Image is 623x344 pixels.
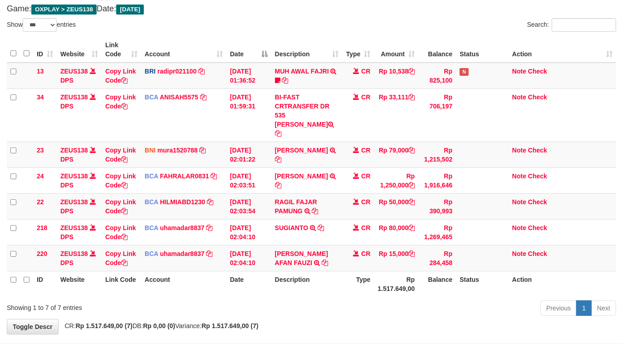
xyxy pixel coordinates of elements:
[512,198,526,206] a: Note
[418,63,456,89] td: Rp 825,100
[145,198,158,206] span: BCA
[141,37,226,63] th: Account: activate to sort column ascending
[343,37,374,63] th: Type: activate to sort column ascending
[57,37,102,63] th: Website: activate to sort column ascending
[408,68,415,75] a: Copy Rp 10,538 to clipboard
[275,68,329,75] a: MUH AWAL FAJRI
[361,93,370,101] span: CR
[157,68,196,75] a: radipr021100
[275,198,317,215] a: RAGIL FAJAR PAMUNG
[57,167,102,193] td: DPS
[418,88,456,142] td: Rp 706,197
[226,63,271,89] td: [DATE] 01:36:52
[271,271,343,297] th: Description
[145,172,158,180] span: BCA
[102,271,141,297] th: Link Code
[57,88,102,142] td: DPS
[37,172,44,180] span: 24
[145,224,158,231] span: BCA
[343,271,374,297] th: Type
[527,18,616,32] label: Search:
[528,172,547,180] a: Check
[275,172,328,180] a: [PERSON_NAME]
[275,182,281,189] a: Copy ARIS MUNANDAR to clipboard
[374,37,419,63] th: Amount: activate to sort column ascending
[418,245,456,271] td: Rp 284,458
[105,250,136,266] a: Copy Link Code
[141,271,226,297] th: Account
[275,156,281,163] a: Copy RIZKY ASHARI to clipboard
[60,322,259,329] span: CR: DB: Variance:
[512,93,526,101] a: Note
[206,224,213,231] a: Copy uhamadar8837 to clipboard
[23,18,57,32] select: Showentries
[207,198,213,206] a: Copy HILMIABD1230 to clipboard
[160,93,198,101] a: ANISAH5575
[160,250,205,257] a: uhamadar8837
[540,300,577,316] a: Previous
[460,68,469,76] span: Has Note
[271,88,343,142] td: BI-FAST CRTRANSFER DR 535 [PERSON_NAME]
[528,224,547,231] a: Check
[102,37,141,63] th: Link Code: activate to sort column ascending
[200,147,206,154] a: Copy mura1520788 to clipboard
[206,250,213,257] a: Copy uhamadar8837 to clipboard
[226,142,271,167] td: [DATE] 02:01:22
[57,271,102,297] th: Website
[33,271,57,297] th: ID
[418,271,456,297] th: Balance
[456,37,509,63] th: Status
[145,250,158,257] span: BCA
[37,68,44,75] span: 13
[33,37,57,63] th: ID: activate to sort column ascending
[361,224,370,231] span: CR
[418,142,456,167] td: Rp 1,215,502
[528,198,547,206] a: Check
[145,68,156,75] span: BRI
[37,224,47,231] span: 218
[7,300,253,312] div: Showing 1 to 7 of 7 entries
[408,93,415,101] a: Copy Rp 33,111 to clipboard
[31,5,97,15] span: OXPLAY > ZEUS138
[361,198,370,206] span: CR
[591,300,616,316] a: Next
[226,245,271,271] td: [DATE] 02:04:10
[374,193,419,219] td: Rp 50,000
[60,198,88,206] a: ZEUS138
[57,245,102,271] td: DPS
[512,250,526,257] a: Note
[160,224,205,231] a: uhamadar8837
[57,142,102,167] td: DPS
[160,172,209,180] a: FAHRALAR0831
[418,193,456,219] td: Rp 390,993
[226,193,271,219] td: [DATE] 02:03:54
[408,147,415,154] a: Copy Rp 79,000 to clipboard
[528,93,547,101] a: Check
[160,198,206,206] a: HILMIABD1230
[105,198,136,215] a: Copy Link Code
[198,68,205,75] a: Copy radipr021100 to clipboard
[408,182,415,189] a: Copy Rp 1,250,000 to clipboard
[312,207,319,215] a: Copy RAGIL FAJAR PAMUNG to clipboard
[282,77,289,84] a: Copy MUH AWAL FAJRI to clipboard
[226,271,271,297] th: Date
[60,172,88,180] a: ZEUS138
[226,88,271,142] td: [DATE] 01:59:31
[275,147,328,154] a: [PERSON_NAME]
[374,88,419,142] td: Rp 33,111
[408,224,415,231] a: Copy Rp 80,000 to clipboard
[361,172,370,180] span: CR
[528,147,547,154] a: Check
[143,322,175,329] strong: Rp 0,00 (0)
[37,93,44,101] span: 34
[275,130,281,137] a: Copy BI-FAST CRTRANSFER DR 535 M. IDRIS to clipboard
[201,322,258,329] strong: Rp 1.517.649,00 (7)
[374,63,419,89] td: Rp 10,538
[57,219,102,245] td: DPS
[528,68,547,75] a: Check
[105,172,136,189] a: Copy Link Code
[211,172,217,180] a: Copy FAHRALAR0831 to clipboard
[361,147,370,154] span: CR
[60,147,88,154] a: ZEUS138
[37,250,47,257] span: 220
